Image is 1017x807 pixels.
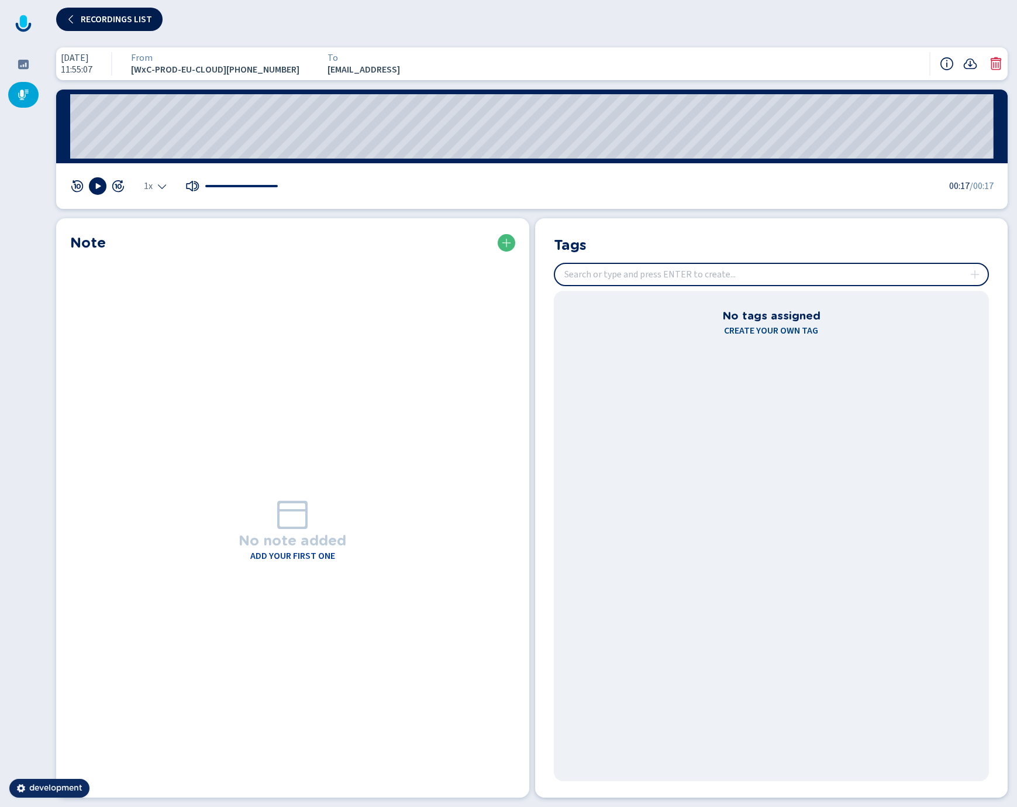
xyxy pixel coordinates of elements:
svg: volume-up-fill [185,179,199,193]
span: 11:55:07 [61,64,92,75]
div: Recordings [8,82,39,108]
h2: Note [70,232,106,253]
input: Search or type and press ENTER to create... [555,264,988,285]
span: From [131,53,153,63]
span: [WxC-PROD-EU-CLOUD][PHONE_NUMBER] [131,64,299,75]
span: Create your own tag [724,324,818,338]
button: Delete conversation [989,57,1003,71]
span: 1x [144,181,153,191]
svg: info-circle [940,57,954,71]
button: development [9,779,89,798]
h3: No note added [239,533,346,550]
button: skip 10 sec fwd [Hotkey: arrow-right] [111,179,125,193]
h2: Tags [554,235,587,253]
button: Recording download [963,57,977,71]
svg: chevron-left [67,15,76,24]
button: Mute [185,179,199,193]
span: development [29,782,82,794]
svg: dashboard-filled [18,59,29,70]
div: Select the playback speed [144,181,167,191]
button: Play [Hotkey: spacebar] [89,177,106,195]
h3: No tags assigned [722,307,821,324]
svg: chevron-down [157,181,167,191]
span: 00:17 [949,179,970,193]
svg: jump-forward [111,179,125,193]
button: skip 10 sec rev [Hotkey: arrow-left] [70,179,84,193]
svg: cloud-arrow-down-fill [963,57,977,71]
svg: play [93,181,102,191]
svg: jump-back [70,179,84,193]
span: Recordings list [81,15,152,24]
svg: plus [502,238,511,248]
svg: trash-fill [989,57,1003,71]
span: [DATE] [61,53,92,63]
span: To [327,53,338,63]
svg: plus [970,270,980,279]
div: Dashboard [8,51,39,77]
svg: mic-fill [18,89,29,101]
span: /00:17 [970,179,994,193]
h4: Add your first one [250,550,335,563]
button: Recordings list [56,8,163,31]
span: [EMAIL_ADDRESS] [327,64,400,75]
button: Recording information [940,57,954,71]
